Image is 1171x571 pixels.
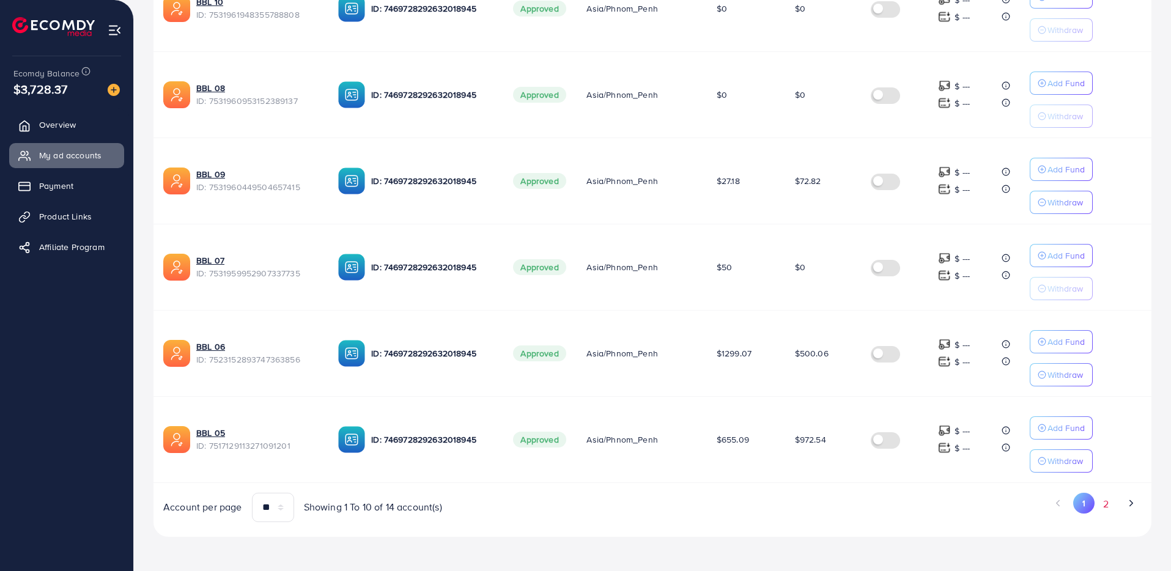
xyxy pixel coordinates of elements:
[39,210,92,223] span: Product Links
[717,175,740,187] span: $27.18
[371,432,493,447] p: ID: 7469728292632018945
[938,441,951,454] img: top-up amount
[338,81,365,108] img: ic-ba-acc.ded83a64.svg
[338,254,365,281] img: ic-ba-acc.ded83a64.svg
[1047,195,1083,210] p: Withdraw
[1047,76,1085,90] p: Add Fund
[1120,493,1142,514] button: Go to next page
[12,17,95,36] img: logo
[955,268,970,283] p: $ ---
[196,427,225,439] a: BBL 05
[1030,330,1093,353] button: Add Fund
[196,341,225,353] a: BBL 06
[163,254,190,281] img: ic-ads-acc.e4c84228.svg
[955,79,970,94] p: $ ---
[938,424,951,437] img: top-up amount
[1047,281,1083,296] p: Withdraw
[513,432,566,448] span: Approved
[586,2,657,15] span: Asia/Phnom_Penh
[1095,493,1117,515] button: Go to page 2
[938,97,951,109] img: top-up amount
[338,426,365,453] img: ic-ba-acc.ded83a64.svg
[513,87,566,103] span: Approved
[1030,158,1093,181] button: Add Fund
[1047,162,1085,177] p: Add Fund
[39,180,73,192] span: Payment
[955,337,970,352] p: $ ---
[795,2,805,15] span: $0
[1047,334,1085,349] p: Add Fund
[938,252,951,265] img: top-up amount
[338,340,365,367] img: ic-ba-acc.ded83a64.svg
[39,119,76,131] span: Overview
[371,346,493,361] p: ID: 7469728292632018945
[196,440,319,452] span: ID: 7517129113271091201
[196,181,319,193] span: ID: 7531960449504657415
[586,261,657,273] span: Asia/Phnom_Penh
[1047,454,1083,468] p: Withdraw
[9,143,124,168] a: My ad accounts
[163,500,242,514] span: Account per page
[196,267,319,279] span: ID: 7531959952907337735
[955,251,970,266] p: $ ---
[371,174,493,188] p: ID: 7469728292632018945
[795,347,829,359] span: $500.06
[795,433,826,446] span: $972.54
[795,89,805,101] span: $0
[1030,449,1093,473] button: Withdraw
[196,427,319,452] div: <span class='underline'>BBL 05</span></br>7517129113271091201
[938,338,951,351] img: top-up amount
[1030,416,1093,440] button: Add Fund
[371,1,493,16] p: ID: 7469728292632018945
[1030,277,1093,300] button: Withdraw
[795,261,805,273] span: $0
[717,433,749,446] span: $655.09
[196,82,225,94] a: BBL 08
[338,168,365,194] img: ic-ba-acc.ded83a64.svg
[1073,493,1095,514] button: Go to page 1
[1030,18,1093,42] button: Withdraw
[371,260,493,274] p: ID: 7469728292632018945
[13,67,79,79] span: Ecomdy Balance
[513,1,566,17] span: Approved
[586,433,657,446] span: Asia/Phnom_Penh
[1030,72,1093,95] button: Add Fund
[955,96,970,111] p: $ ---
[39,149,102,161] span: My ad accounts
[1030,363,1093,386] button: Withdraw
[163,340,190,367] img: ic-ads-acc.e4c84228.svg
[1030,244,1093,267] button: Add Fund
[196,254,319,279] div: <span class='underline'>BBL 07</span></br>7531959952907337735
[196,168,225,180] a: BBL 09
[1047,421,1085,435] p: Add Fund
[586,89,657,101] span: Asia/Phnom_Penh
[196,353,319,366] span: ID: 7523152893747363856
[938,79,951,92] img: top-up amount
[955,10,970,24] p: $ ---
[513,259,566,275] span: Approved
[371,87,493,102] p: ID: 7469728292632018945
[586,347,657,359] span: Asia/Phnom_Penh
[1047,248,1085,263] p: Add Fund
[938,355,951,368] img: top-up amount
[717,347,752,359] span: $1299.07
[108,23,122,37] img: menu
[39,241,105,253] span: Affiliate Program
[1030,105,1093,128] button: Withdraw
[9,174,124,198] a: Payment
[1047,109,1083,123] p: Withdraw
[9,204,124,229] a: Product Links
[196,254,224,267] a: BBL 07
[9,235,124,259] a: Affiliate Program
[938,10,951,23] img: top-up amount
[1047,23,1083,37] p: Withdraw
[513,345,566,361] span: Approved
[586,175,657,187] span: Asia/Phnom_Penh
[955,441,970,455] p: $ ---
[717,89,727,101] span: $0
[196,341,319,366] div: <span class='underline'>BBL 06</span></br>7523152893747363856
[304,500,442,514] span: Showing 1 To 10 of 14 account(s)
[717,261,732,273] span: $50
[662,493,1142,515] ul: Pagination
